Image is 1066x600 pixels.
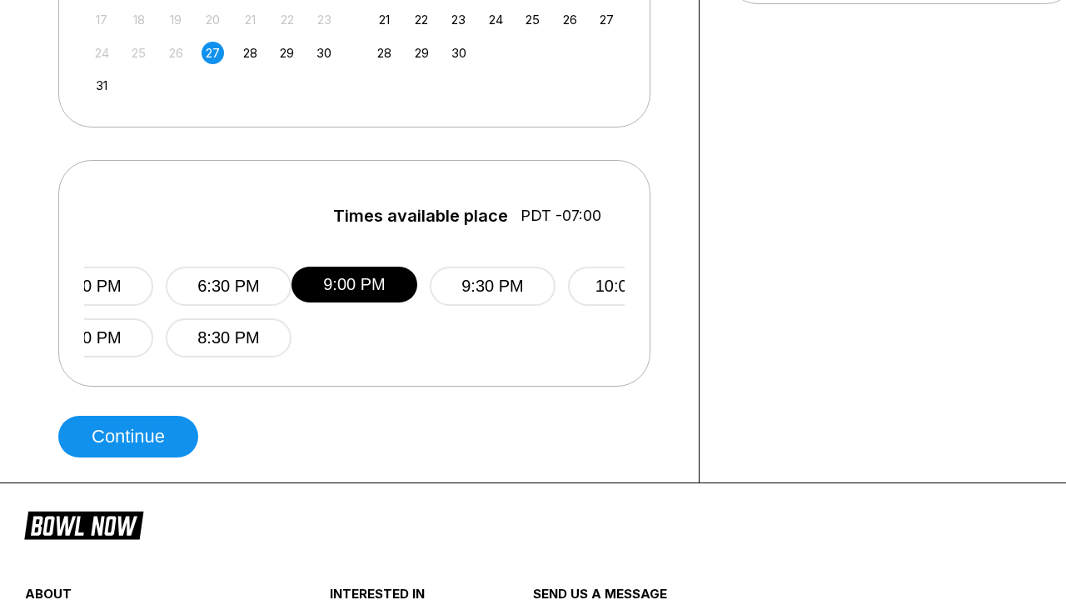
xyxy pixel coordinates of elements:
[568,267,694,306] button: 10:00 PM
[276,42,298,64] div: Choose Friday, August 29th, 2025
[373,8,396,31] div: Choose Sunday, September 21st, 2025
[202,8,224,31] div: Not available Wednesday, August 20th, 2025
[447,42,470,64] div: Choose Tuesday, September 30th, 2025
[411,42,433,64] div: Choose Monday, September 29th, 2025
[411,8,433,31] div: Choose Monday, September 22nd, 2025
[166,318,291,357] button: 8:30 PM
[313,8,336,31] div: Not available Saturday, August 23rd, 2025
[239,42,262,64] div: Choose Thursday, August 28th, 2025
[521,8,544,31] div: Choose Thursday, September 25th, 2025
[27,267,153,306] button: 6:00 PM
[595,8,618,31] div: Choose Saturday, September 27th, 2025
[521,207,601,225] span: PDT -07:00
[165,42,187,64] div: Not available Tuesday, August 26th, 2025
[165,8,187,31] div: Not available Tuesday, August 19th, 2025
[127,42,150,64] div: Not available Monday, August 25th, 2025
[276,8,298,31] div: Not available Friday, August 22nd, 2025
[27,318,153,357] button: 8:00 PM
[127,8,150,31] div: Not available Monday, August 18th, 2025
[58,416,198,457] button: Continue
[91,74,113,97] div: Choose Sunday, August 31st, 2025
[313,42,336,64] div: Choose Saturday, August 30th, 2025
[202,42,224,64] div: Choose Wednesday, August 27th, 2025
[447,8,470,31] div: Choose Tuesday, September 23rd, 2025
[91,42,113,64] div: Not available Sunday, August 24th, 2025
[91,8,113,31] div: Not available Sunday, August 17th, 2025
[559,8,581,31] div: Choose Friday, September 26th, 2025
[166,267,291,306] button: 6:30 PM
[239,8,262,31] div: Not available Thursday, August 21st, 2025
[373,42,396,64] div: Choose Sunday, September 28th, 2025
[485,8,507,31] div: Choose Wednesday, September 24th, 2025
[291,267,417,302] button: 9:00 PM
[430,267,555,306] button: 9:30 PM
[333,207,508,225] span: Times available place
